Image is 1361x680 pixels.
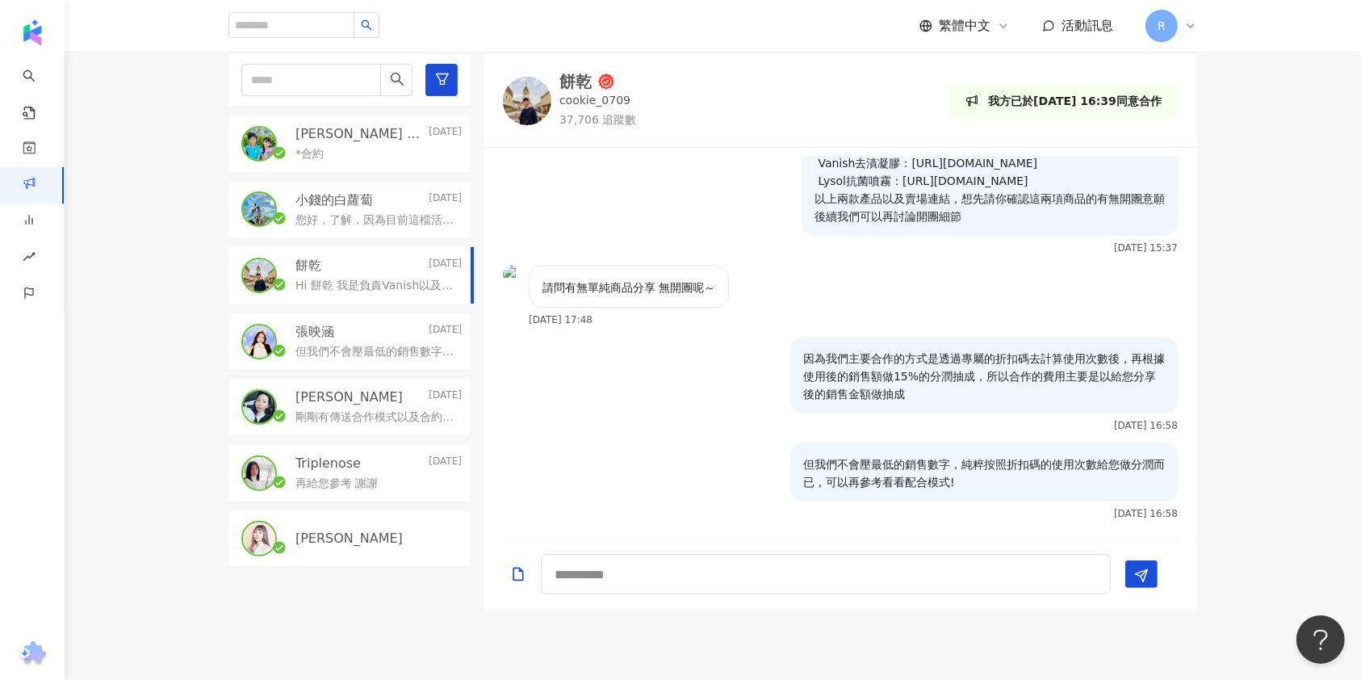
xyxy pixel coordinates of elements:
a: search [23,58,55,121]
img: KOL Avatar [243,259,275,292]
p: Hi 餅乾 我是負責Vanish以及Lysol的窗口[PERSON_NAME] 這次想開團合作的商品主要會是漬無蹤去漬凝膠以及來舒的抗菌噴霧 Vanish去漬凝膠：[URL][DOMAIN_NA... [295,278,455,294]
p: [PERSON_NAME] [295,530,403,548]
p: [DATE] 16:58 [1114,508,1178,519]
img: KOL Avatar [503,265,522,284]
p: 餅乾 [295,257,321,275]
p: [DATE] [429,125,462,143]
p: [PERSON_NAME] and [PERSON_NAME] [295,125,425,143]
p: Triplenose [295,455,361,472]
p: cookie_0709 [559,93,630,109]
span: 繁體中文 [939,17,990,35]
p: 張映涵 [295,323,334,341]
p: 剛剛有傳送合作模式以及合約內容給您囉 後續合作模式上有任何疑問可以直接在這邊詢問! [295,409,455,426]
img: chrome extension [17,641,48,667]
p: [DATE] [429,388,462,406]
iframe: Help Scout Beacon - Open [1296,615,1345,664]
img: KOL Avatar [243,193,275,225]
img: KOL Avatar [503,77,551,125]
button: Send [1125,560,1158,588]
p: [DATE] 16:58 [1114,420,1178,431]
button: Add a file [510,555,526,593]
span: rise [23,241,36,277]
a: KOL Avatar餅乾cookie_070937,706 追蹤數 [503,73,636,128]
p: [DATE] [429,323,462,341]
div: 餅乾 [559,73,592,90]
span: filter [435,72,450,86]
p: [DATE] 15:37 [1114,242,1178,254]
p: [PERSON_NAME] [295,388,403,406]
img: KOL Avatar [243,128,275,160]
span: 活動訊息 [1062,18,1113,33]
span: search [390,72,404,86]
p: 您好，了解，因為目前這檔活動還是會先以純分潤的方式合作，期待我們未來還會有合作的機會🙏 [295,212,455,229]
p: 我方已於[DATE] 16:39同意合作 [988,92,1162,110]
p: 37,706 追蹤數 [559,112,636,128]
p: Hi 映涵 我是負責Vanish以及Lysol的窗口[PERSON_NAME] 這次想開團合作的商品主要會是漬無蹤去漬凝膠以及來舒的抗菌噴霧 Vanish去漬凝膠：[URL][DOMAIN_NA... [815,101,1165,225]
img: KOL Avatar [243,391,275,423]
p: 但我們不會壓最低的銷售數字，純粹按照折扣碼的使用次數給您做分潤而已，可以再參考看看配合模式! [803,455,1165,491]
span: R [1158,17,1166,35]
img: KOL Avatar [243,457,275,489]
p: [DATE] [429,257,462,275]
p: 但我們不會壓最低的銷售數字，純粹按照折扣碼的使用次數給您做分潤而已，可以再參考看看配合模式! [295,344,455,360]
p: [DATE] 17:48 [529,314,593,325]
img: KOL Avatar [243,523,275,555]
p: 請問有無單純商品分享 無開團呢～ [542,279,715,296]
img: logo icon [19,19,45,45]
img: KOL Avatar [243,325,275,358]
p: [DATE] [429,191,462,209]
span: search [361,19,372,31]
p: 小錢的白蘿蔔 [295,191,373,209]
p: [DATE] [429,455,462,472]
p: 再給您參考 謝謝 [295,476,378,492]
p: 因為我們主要合作的方式是透過專屬的折扣碼去計算使用次數後，再根據使用後的銷售額做15%的分潤抽成，所以合作的費用主要是以給您分享後的銷售金額做抽成 [803,350,1165,403]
